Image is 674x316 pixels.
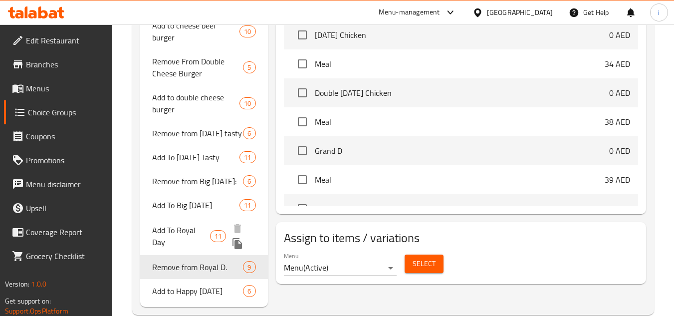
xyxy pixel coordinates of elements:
span: Upsell [26,202,105,214]
div: Choices [239,151,255,163]
div: Choices [239,97,255,109]
span: Select choice [292,169,313,190]
span: 6 [243,287,255,296]
span: Select choice [292,111,313,132]
div: Choices [243,61,255,73]
span: 11 [211,232,225,241]
div: Choices [239,199,255,211]
a: Coverage Report [4,220,113,244]
span: Coupons [26,130,105,142]
div: Add to double cheese burger10 [140,85,267,121]
span: Menus [26,82,105,94]
a: Promotions [4,148,113,172]
div: Add to cheese beef burger10 [140,13,267,49]
span: Add To [DATE] Tasty [152,151,239,163]
p: 0 AED [609,29,630,41]
p: 38 AED [605,116,630,128]
div: Choices [239,25,255,37]
a: Grocery Checklist [4,244,113,268]
span: 6 [243,129,255,138]
span: Promotions [26,154,105,166]
span: Select choice [292,24,313,45]
div: Remove from Big [DATE]:6 [140,169,267,193]
span: Grocery Checklist [26,250,105,262]
span: 10 [240,27,255,36]
span: 1.0.0 [31,278,46,291]
span: 10 [240,99,255,108]
button: delete [230,221,245,236]
span: Meal [315,116,605,128]
div: Menu-management [379,6,440,18]
div: Add To Big [DATE]11 [140,193,267,217]
span: Remove from Royal D. [152,261,243,273]
span: Remove from Big [DATE]: [152,175,243,187]
p: 0 AED [609,203,630,215]
label: Menu [284,253,298,259]
span: Add to Happy [DATE] [152,285,243,297]
button: duplicate [230,236,245,251]
a: Upsell [4,196,113,220]
span: 11 [240,153,255,162]
span: Branches [26,58,105,70]
div: Remove From Double Cheese Burger5 [140,49,267,85]
a: Edit Restaurant [4,28,113,52]
div: Add To Royal Day11deleteduplicate [140,217,267,255]
p: 0 AED [609,145,630,157]
div: Add To [DATE] Tasty11 [140,145,267,169]
div: Menu(Active) [284,260,397,276]
span: Menu disclaimer [26,178,105,190]
span: [DATE] Chicken [315,29,609,41]
span: Get support on: [5,295,51,308]
a: Coupons [4,124,113,148]
span: Add To Royal Day [152,224,210,248]
div: Add to Happy [DATE]6 [140,279,267,303]
p: 39 AED [605,174,630,186]
span: Coverage Report [26,226,105,238]
div: Choices [243,285,255,297]
span: Select choice [292,198,313,219]
div: Choices [243,127,255,139]
span: 9 [243,263,255,272]
a: Menu disclaimer [4,172,113,196]
a: Choice Groups [4,100,113,124]
span: Remove From Double Cheese Burger [152,55,243,79]
div: Remove from Royal D.9 [140,255,267,279]
span: Edit Restaurant [26,34,105,46]
span: Grand D Special [315,203,609,215]
span: Remove from [DATE] tasty [152,127,243,139]
span: Double [DATE] Chicken [315,87,609,99]
span: 6 [243,177,255,186]
a: Menus [4,76,113,100]
span: Select choice [292,53,313,74]
span: Add To Big [DATE] [152,199,239,211]
span: Version: [5,278,29,291]
div: Choices [243,175,255,187]
h2: Assign to items / variations [284,230,638,246]
div: Remove from [DATE] tasty6 [140,121,267,145]
button: Select [405,255,444,273]
div: Choices [243,261,255,273]
a: Branches [4,52,113,76]
span: Meal [315,58,605,70]
span: Choice Groups [28,106,105,118]
span: Meal [315,174,605,186]
span: Add to cheese beef burger [152,19,239,43]
span: i [658,7,660,18]
span: Select choice [292,140,313,161]
p: 0 AED [609,87,630,99]
span: 5 [243,63,255,72]
div: Choices [210,230,226,242]
span: Add to double cheese burger [152,91,239,115]
span: 11 [240,201,255,210]
span: Grand D [315,145,609,157]
span: Select [413,258,436,270]
span: Select choice [292,82,313,103]
p: 34 AED [605,58,630,70]
div: [GEOGRAPHIC_DATA] [487,7,553,18]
